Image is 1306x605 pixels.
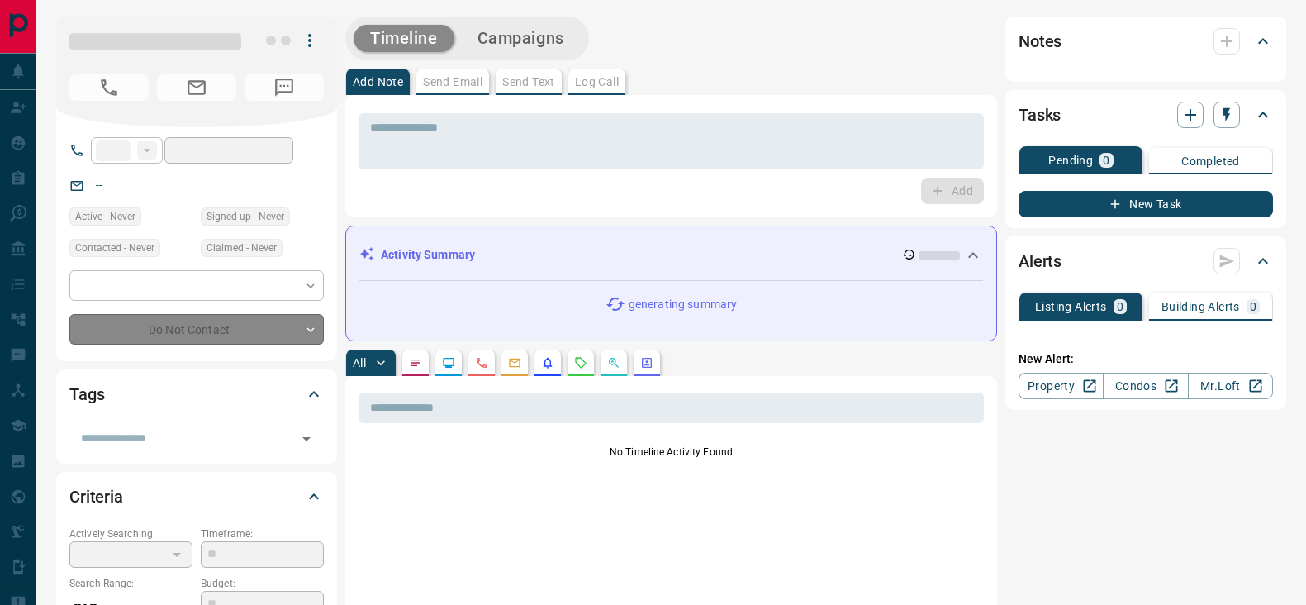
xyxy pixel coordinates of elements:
[574,356,587,369] svg: Requests
[1019,102,1061,128] h2: Tasks
[96,179,102,192] a: --
[245,74,324,101] span: No Number
[508,356,521,369] svg: Emails
[353,76,403,88] p: Add Note
[1103,155,1109,166] p: 0
[1019,248,1061,274] h2: Alerts
[461,25,581,52] button: Campaigns
[69,477,324,517] div: Criteria
[1048,155,1093,166] p: Pending
[359,240,983,270] div: Activity Summary
[69,484,123,510] h2: Criteria
[207,208,284,225] span: Signed up - Never
[69,374,324,414] div: Tags
[442,356,455,369] svg: Lead Browsing Activity
[1161,301,1240,312] p: Building Alerts
[201,526,324,541] p: Timeframe:
[1181,155,1240,167] p: Completed
[75,208,135,225] span: Active - Never
[1019,350,1273,368] p: New Alert:
[75,240,154,256] span: Contacted - Never
[353,357,366,369] p: All
[381,246,475,264] p: Activity Summary
[69,74,149,101] span: No Number
[1019,191,1273,217] button: New Task
[295,427,318,450] button: Open
[607,356,620,369] svg: Opportunities
[1188,373,1273,399] a: Mr.Loft
[1117,301,1123,312] p: 0
[1019,28,1061,55] h2: Notes
[629,296,737,313] p: generating summary
[201,576,324,591] p: Budget:
[1035,301,1107,312] p: Listing Alerts
[1019,373,1104,399] a: Property
[541,356,554,369] svg: Listing Alerts
[475,356,488,369] svg: Calls
[157,74,236,101] span: No Email
[354,25,454,52] button: Timeline
[69,526,192,541] p: Actively Searching:
[69,381,104,407] h2: Tags
[640,356,653,369] svg: Agent Actions
[359,445,984,460] p: No Timeline Activity Found
[1103,373,1188,399] a: Condos
[409,356,422,369] svg: Notes
[69,576,192,591] p: Search Range:
[69,314,324,345] div: Do Not Contact
[1019,241,1273,281] div: Alerts
[1019,21,1273,61] div: Notes
[207,240,277,256] span: Claimed - Never
[1250,301,1256,312] p: 0
[1019,95,1273,135] div: Tasks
